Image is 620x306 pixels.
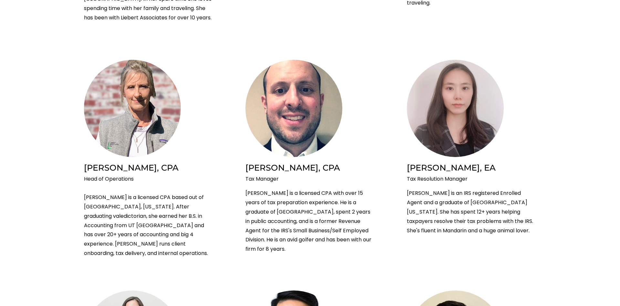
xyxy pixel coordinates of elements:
[245,174,375,184] p: Tax Manager
[407,174,536,184] p: Tax Resolution Manager
[245,162,375,173] h2: [PERSON_NAME], CPA
[84,162,213,173] h2: [PERSON_NAME], CPA
[245,189,375,254] p: [PERSON_NAME] is a licensed CPA with over 15 years of tax preparation experience. He is a graduat...
[84,174,213,258] p: Head of Operations [PERSON_NAME] is a licensed CPA based out of [GEOGRAPHIC_DATA], [US_STATE]. Af...
[407,162,536,173] h2: [PERSON_NAME], EA
[407,189,536,235] p: [PERSON_NAME] is an IRS registered Enrolled Agent and a graduate of [GEOGRAPHIC_DATA][US_STATE]. ...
